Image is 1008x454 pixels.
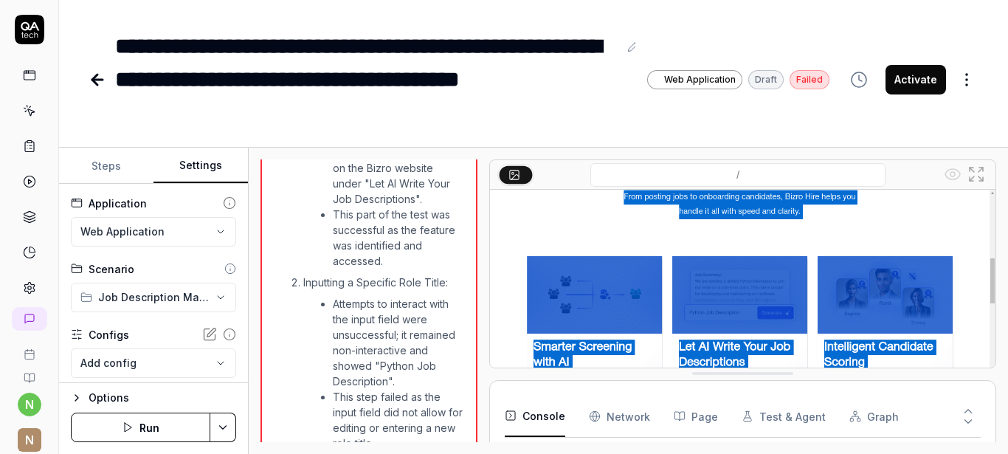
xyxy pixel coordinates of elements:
[59,148,153,184] button: Steps
[505,396,565,437] button: Console
[89,389,236,407] div: Options
[849,396,899,437] button: Graph
[742,396,826,437] button: Test & Agent
[18,428,41,452] span: N
[333,145,464,207] li: The feature was located on the Bizro website under "Let AI Write Your Job Descriptions".
[80,224,165,239] span: Web Application
[89,261,134,277] div: Scenario
[12,307,47,331] a: New conversation
[333,389,464,451] li: This step failed as the input field did not allow for editing or entering a new role title.
[71,283,236,312] button: Job Description Management
[303,275,464,290] p: Inputting a Specific Role Title:
[333,207,464,269] li: This part of the test was successful as the feature was identified and accessed.
[18,393,41,416] button: n
[71,389,236,407] button: Options
[89,327,129,343] div: Configs
[841,65,877,94] button: View version history
[790,70,829,89] div: Failed
[886,65,946,94] button: Activate
[964,162,988,186] button: Open in full screen
[941,162,964,186] button: Show all interative elements
[6,337,52,360] a: Book a call with us
[664,73,736,86] span: Web Application
[98,289,212,305] span: Job Description Management
[89,196,147,211] div: Application
[6,360,52,384] a: Documentation
[71,413,210,442] button: Run
[674,396,718,437] button: Page
[589,396,650,437] button: Network
[748,70,784,89] div: Draft
[647,69,742,89] a: Web Application
[333,296,464,389] li: Attempts to interact with the input field were unsuccessful; it remained non-interactive and show...
[153,148,248,184] button: Settings
[71,217,236,247] button: Web Application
